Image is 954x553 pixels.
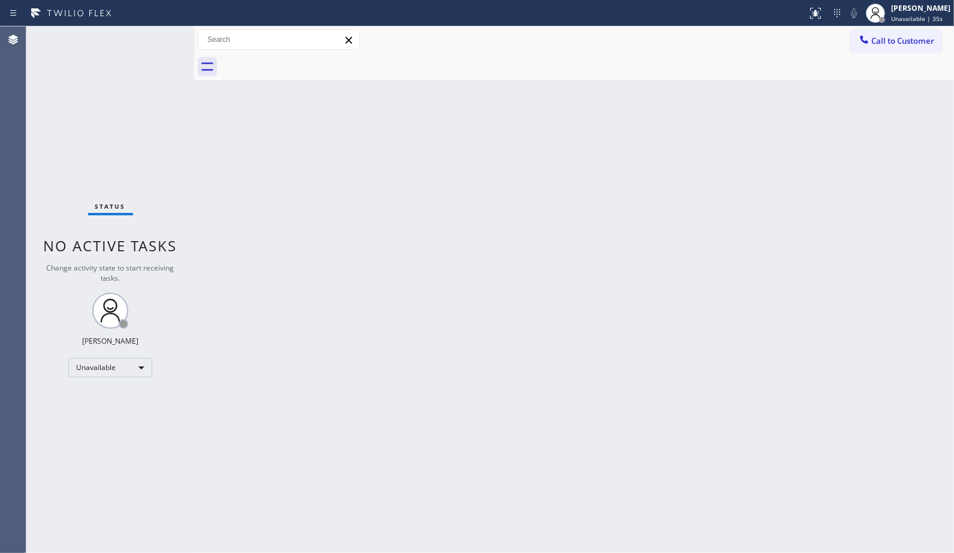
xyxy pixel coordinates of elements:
span: No active tasks [44,236,177,256]
button: Mute [846,5,862,22]
span: Change activity state to start receiving tasks. [47,263,174,283]
span: Status [95,202,126,211]
button: Call to Customer [850,29,942,52]
span: Unavailable | 35s [891,14,943,23]
div: [PERSON_NAME] [82,336,138,346]
span: Call to Customer [871,35,934,46]
div: Unavailable [68,358,152,377]
input: Search [198,30,359,49]
div: [PERSON_NAME] [891,3,950,13]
